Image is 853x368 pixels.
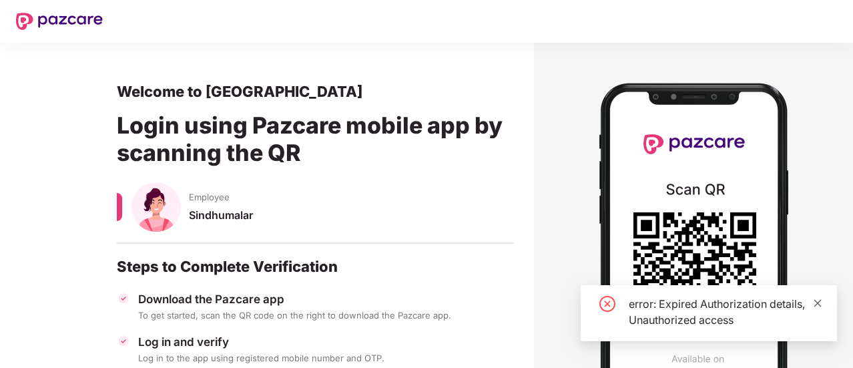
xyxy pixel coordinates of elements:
[189,191,230,203] span: Employee
[138,335,514,349] div: Log in and verify
[138,352,514,364] div: Log in to the app using registered mobile number and OTP.
[16,13,103,30] img: New Pazcare Logo
[117,257,514,276] div: Steps to Complete Verification
[629,296,821,328] div: error: Expired Authorization details, Unauthorized access
[131,182,181,232] img: svg+xml;base64,PHN2ZyB4bWxucz0iaHR0cDovL3d3dy53My5vcmcvMjAwMC9zdmciIHhtbG5zOnhsaW5rPSJodHRwOi8vd3...
[813,299,822,308] span: close
[117,101,514,182] div: Login using Pazcare mobile app by scanning the QR
[138,292,514,307] div: Download the Pazcare app
[117,82,514,101] div: Welcome to [GEOGRAPHIC_DATA]
[599,296,615,312] span: close-circle
[189,208,514,234] div: Sindhumalar
[117,292,130,305] img: svg+xml;base64,PHN2ZyBpZD0iVGljay0zMngzMiIgeG1sbnM9Imh0dHA6Ly93d3cudzMub3JnLzIwMDAvc3ZnIiB3aWR0aD...
[117,335,130,348] img: svg+xml;base64,PHN2ZyBpZD0iVGljay0zMngzMiIgeG1sbnM9Imh0dHA6Ly93d3cudzMub3JnLzIwMDAvc3ZnIiB3aWR0aD...
[138,309,514,321] div: To get started, scan the QR code on the right to download the Pazcare app.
